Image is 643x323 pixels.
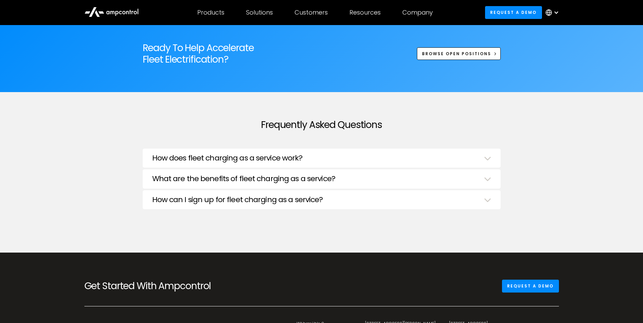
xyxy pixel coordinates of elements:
[197,9,224,16] div: Products
[402,9,433,16] div: Company
[152,174,335,183] h3: What are the benefits of fleet charging as a service?
[485,6,542,19] a: Request a demo
[349,9,381,16] div: Resources
[246,9,273,16] div: Solutions
[295,9,328,16] div: Customers
[143,119,501,131] h2: Frequently Asked Questions
[152,195,323,204] h3: How can I sign up for fleet charging as a service?
[417,47,501,60] a: Browse Open Positions
[484,177,491,181] img: Dropdown Arrow
[152,154,303,163] h3: How does fleet charging as a service work?
[422,51,491,57] div: Browse Open Positions
[484,198,491,202] img: Dropdown Arrow
[84,280,234,292] h2: Get Started With Ampcontrol
[484,156,491,160] img: Dropdown Arrow
[143,42,315,65] h2: Ready To Help Accelerate Fleet Electrification?
[502,280,559,292] a: Request a demo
